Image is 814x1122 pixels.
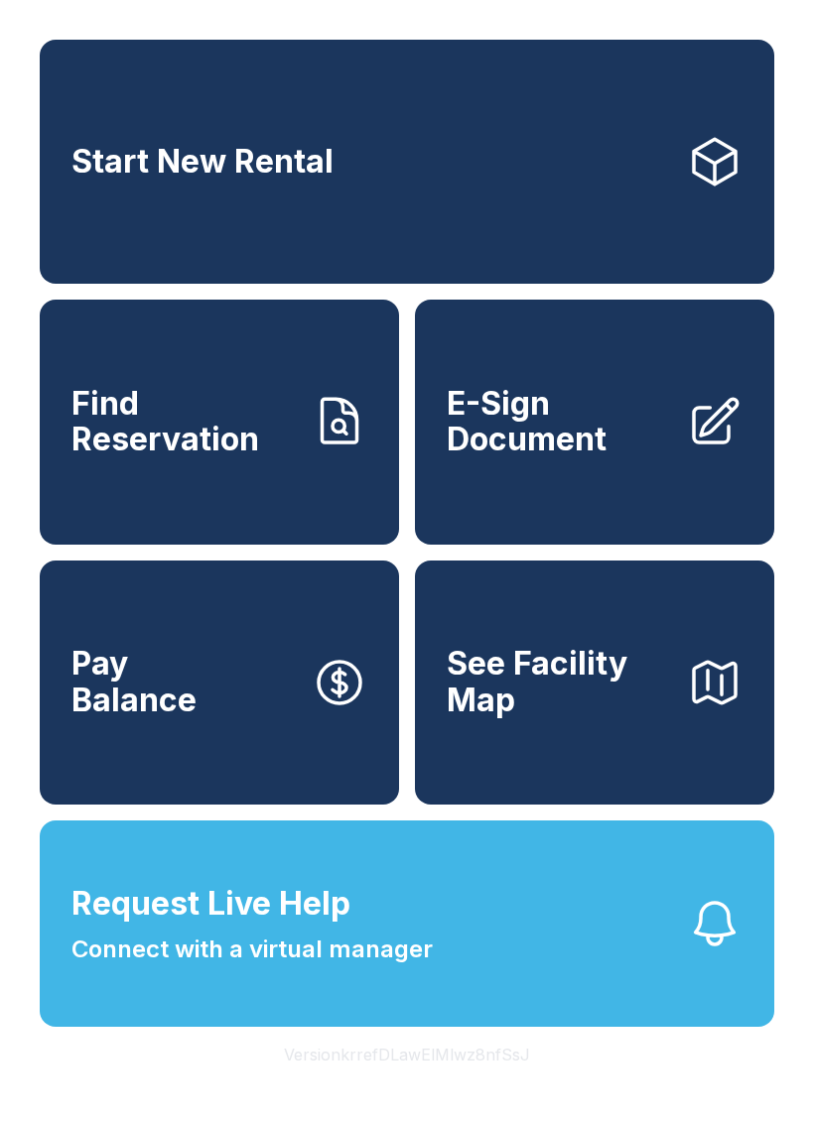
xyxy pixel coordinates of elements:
button: VersionkrrefDLawElMlwz8nfSsJ [268,1027,546,1082]
span: Connect with a virtual manager [71,932,433,967]
button: See Facility Map [415,561,774,805]
span: See Facility Map [447,646,671,718]
span: Pay Balance [71,646,197,718]
button: Request Live HelpConnect with a virtual manager [40,820,774,1027]
a: Start New Rental [40,40,774,284]
button: PayBalance [40,561,399,805]
span: E-Sign Document [447,386,671,458]
span: Request Live Help [71,880,350,928]
a: E-Sign Document [415,300,774,544]
span: Start New Rental [71,144,334,181]
span: Find Reservation [71,386,296,458]
a: Find Reservation [40,300,399,544]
